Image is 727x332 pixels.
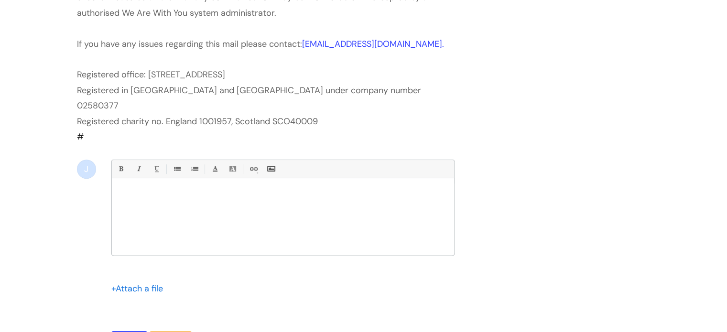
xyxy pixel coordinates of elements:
[188,163,200,175] a: 1. Ordered List (Ctrl-Shift-8)
[209,163,221,175] a: Font Color
[150,163,162,175] a: Underline(Ctrl-U)
[77,160,96,179] div: J
[247,163,259,175] a: Link
[265,163,277,175] a: Insert Image...
[77,69,225,80] span: Registered office: [STREET_ADDRESS]
[111,281,169,296] div: Attach a file
[111,283,116,294] span: +
[77,38,444,50] span: If you have any issues regarding this mail please contact:
[77,116,318,127] span: Registered charity no. England 1001957, Scotland SCO40009
[132,163,144,175] a: Italic (Ctrl-I)
[227,163,239,175] a: Back Color
[171,163,183,175] a: • Unordered List (Ctrl-Shift-7)
[302,38,444,50] a: [EMAIL_ADDRESS][DOMAIN_NAME].
[77,85,423,111] span: Registered in [GEOGRAPHIC_DATA] and [GEOGRAPHIC_DATA] under company number 02580377
[115,163,127,175] a: Bold (Ctrl-B)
